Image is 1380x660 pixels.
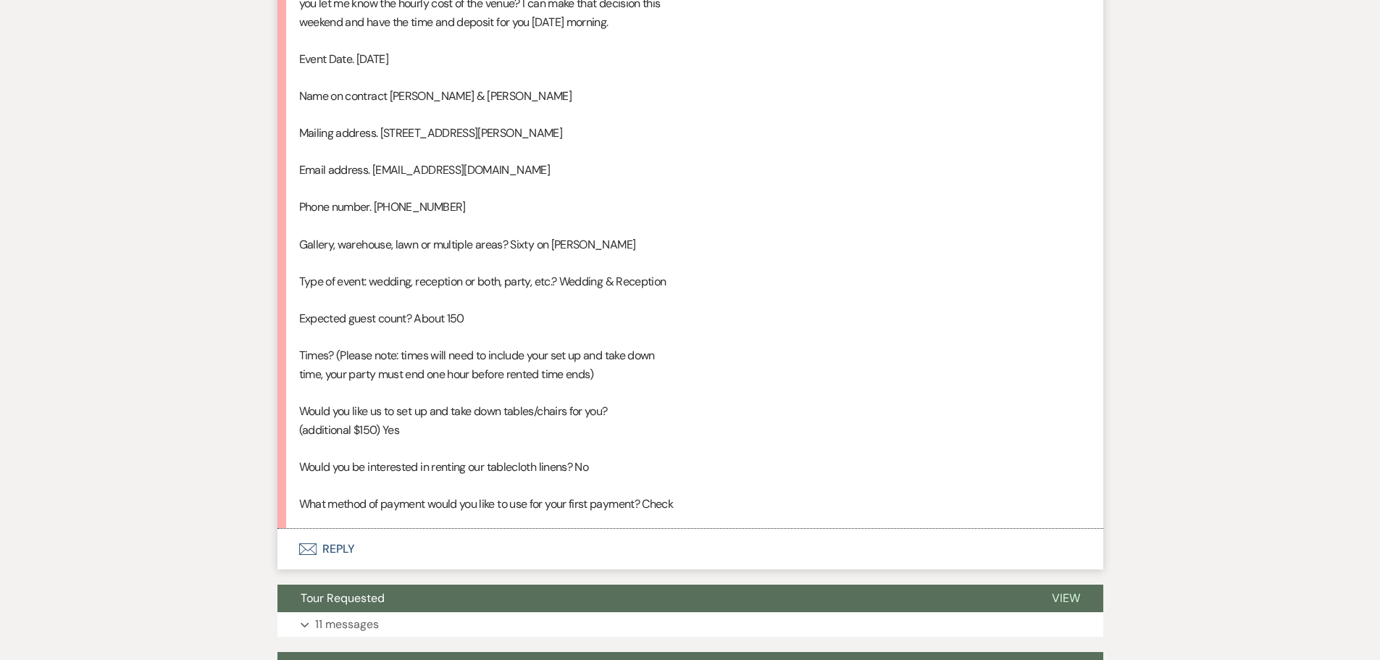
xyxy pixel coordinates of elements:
[277,529,1103,569] button: Reply
[315,615,379,634] p: 11 messages
[1052,590,1080,606] span: View
[277,612,1103,637] button: 11 messages
[277,585,1029,612] button: Tour Requested
[1029,585,1103,612] button: View
[301,590,385,606] span: Tour Requested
